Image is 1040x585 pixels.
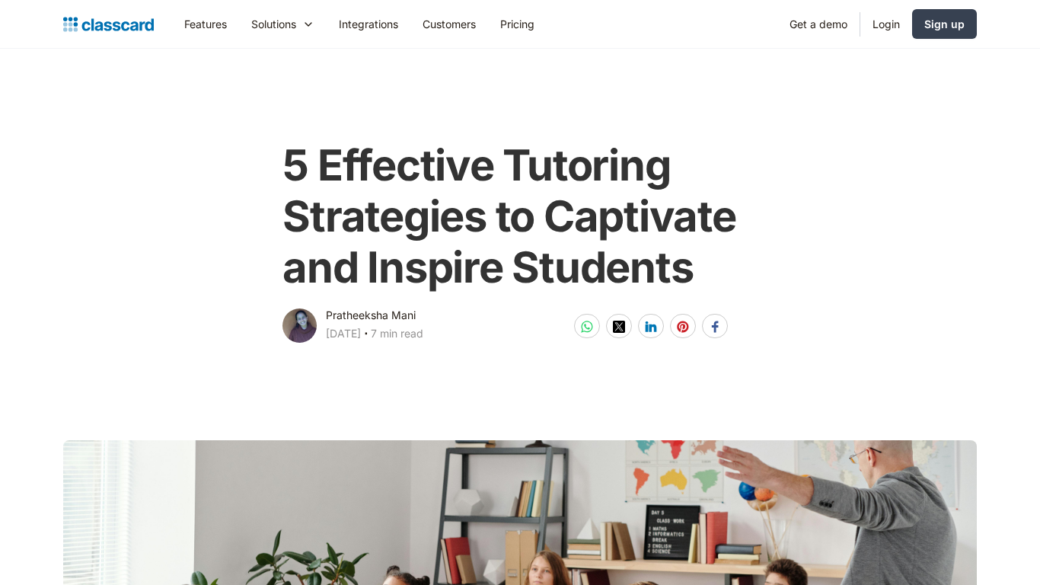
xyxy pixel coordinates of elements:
div: 7 min read [371,324,423,343]
img: twitter-white sharing button [613,321,625,333]
a: Customers [410,7,488,41]
a: Pricing [488,7,547,41]
img: whatsapp-white sharing button [581,321,593,333]
img: pinterest-white sharing button [677,321,689,333]
a: Get a demo [777,7,860,41]
img: facebook-white sharing button [709,321,721,333]
img: linkedin-white sharing button [645,321,657,333]
a: Integrations [327,7,410,41]
h1: 5 Effective Tutoring Strategies to Captivate and Inspire Students [282,140,757,294]
div: Sign up [924,16,965,32]
a: Sign up [912,9,977,39]
div: ‧ [361,324,371,346]
a: Login [860,7,912,41]
a: Logo [63,14,154,35]
div: Solutions [239,7,327,41]
a: Features [172,7,239,41]
div: Solutions [251,16,296,32]
div: [DATE] [326,324,361,343]
div: Pratheeksha Mani [326,306,416,324]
